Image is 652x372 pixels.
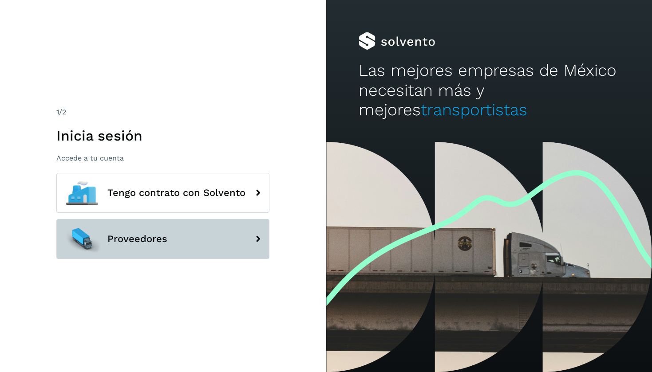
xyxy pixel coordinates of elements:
p: Accede a tu cuenta [56,154,269,162]
button: Proveedores [56,219,269,259]
span: Proveedores [107,234,167,244]
span: transportistas [421,100,527,119]
h1: Inicia sesión [56,127,269,144]
button: Tengo contrato con Solvento [56,173,269,213]
span: 1 [56,108,59,116]
span: Tengo contrato con Solvento [107,188,245,198]
div: /2 [56,107,269,117]
h2: Las mejores empresas de México necesitan más y mejores [359,61,620,120]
